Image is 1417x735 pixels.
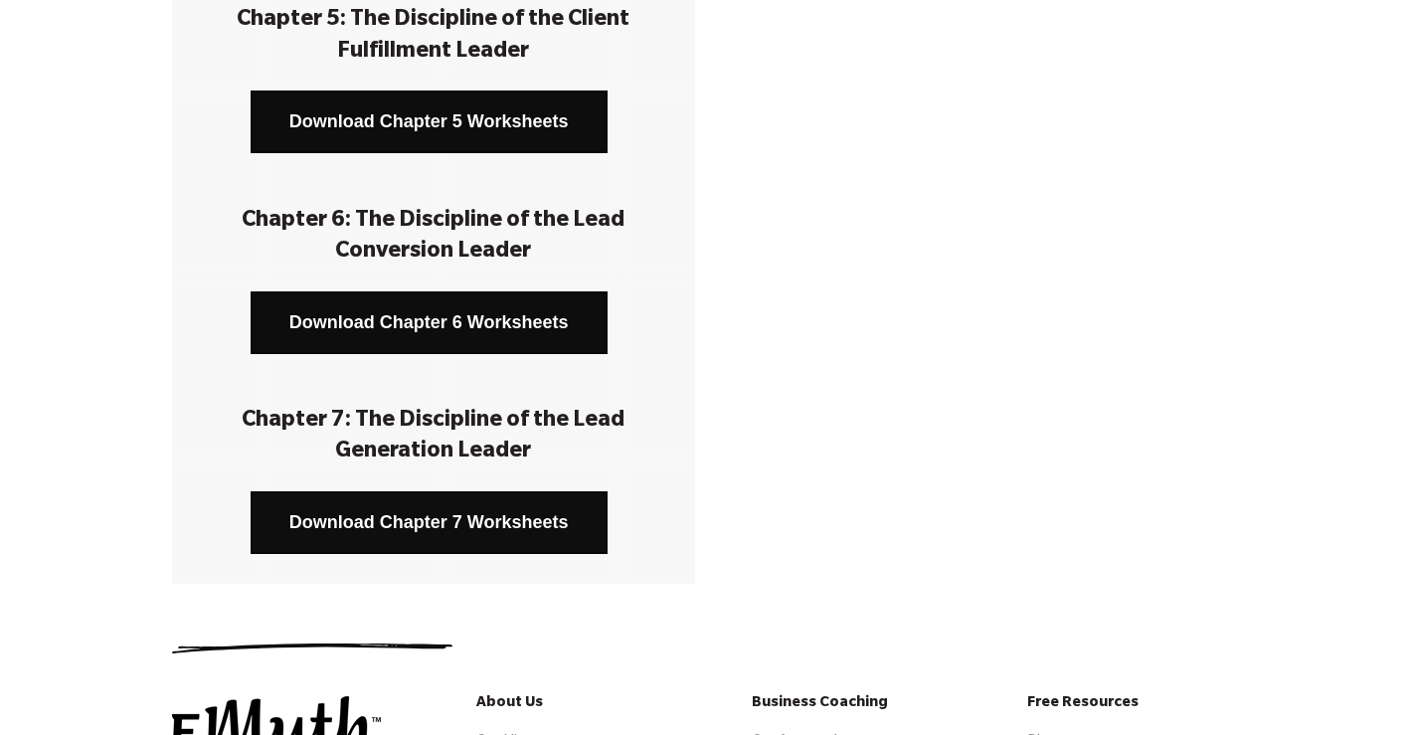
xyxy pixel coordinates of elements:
h3: Chapter 6: The Discipline of the Lead Conversion Leader [202,207,665,269]
h3: Chapter 7: The Discipline of the Lead Generation Leader [202,407,665,468]
iframe: Chat Widget [1318,640,1417,735]
h5: Free Resources [1027,696,1245,714]
img: underline.svg [172,643,452,653]
a: Download Chapter 5 Worksheets [251,91,608,153]
a: Download Chapter 6 Worksheets [251,291,608,354]
h5: Business Coaching [752,696,970,714]
a: Download Chapter 7 Worksheets [251,491,608,554]
h3: Chapter 5: The Discipline of the Client Fulfillment Leader [202,6,665,68]
h5: About Us [476,696,694,714]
